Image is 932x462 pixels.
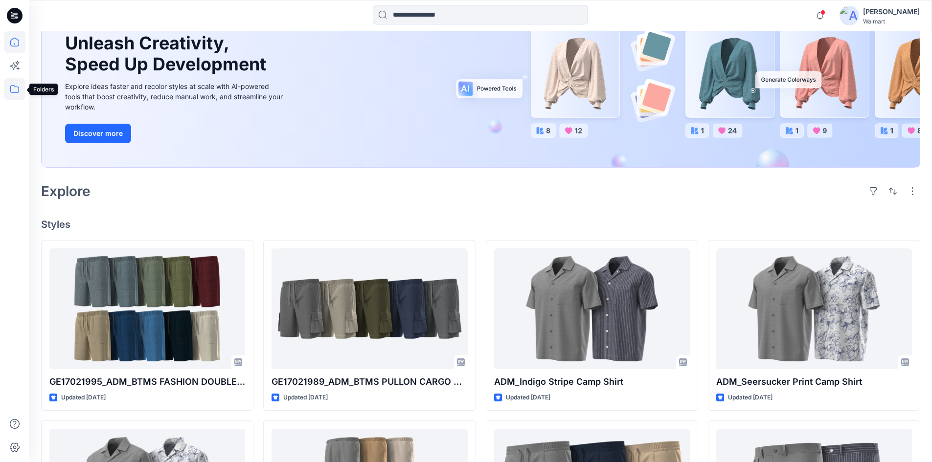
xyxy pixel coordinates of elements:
[49,248,245,369] a: GE17021995_ADM_BTMS FASHION DOUBLECLOTH SHORT
[65,33,271,75] h1: Unleash Creativity, Speed Up Development
[494,248,690,369] a: ADM_Indigo Stripe Camp Shirt
[61,393,106,403] p: Updated [DATE]
[716,248,912,369] a: ADM_Seersucker Print Camp Shirt
[863,6,920,18] div: [PERSON_NAME]
[65,124,285,143] a: Discover more
[41,219,920,230] h4: Styles
[863,18,920,25] div: Walmart
[272,375,467,389] p: GE17021989_ADM_BTMS PULLON CARGO SHORT
[728,393,773,403] p: Updated [DATE]
[283,393,328,403] p: Updated [DATE]
[41,183,91,199] h2: Explore
[65,81,285,112] div: Explore ideas faster and recolor styles at scale with AI-powered tools that boost creativity, red...
[840,6,859,25] img: avatar
[716,375,912,389] p: ADM_Seersucker Print Camp Shirt
[494,375,690,389] p: ADM_Indigo Stripe Camp Shirt
[506,393,550,403] p: Updated [DATE]
[49,375,245,389] p: GE17021995_ADM_BTMS FASHION DOUBLECLOTH SHORT
[272,248,467,369] a: GE17021989_ADM_BTMS PULLON CARGO SHORT
[65,124,131,143] button: Discover more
